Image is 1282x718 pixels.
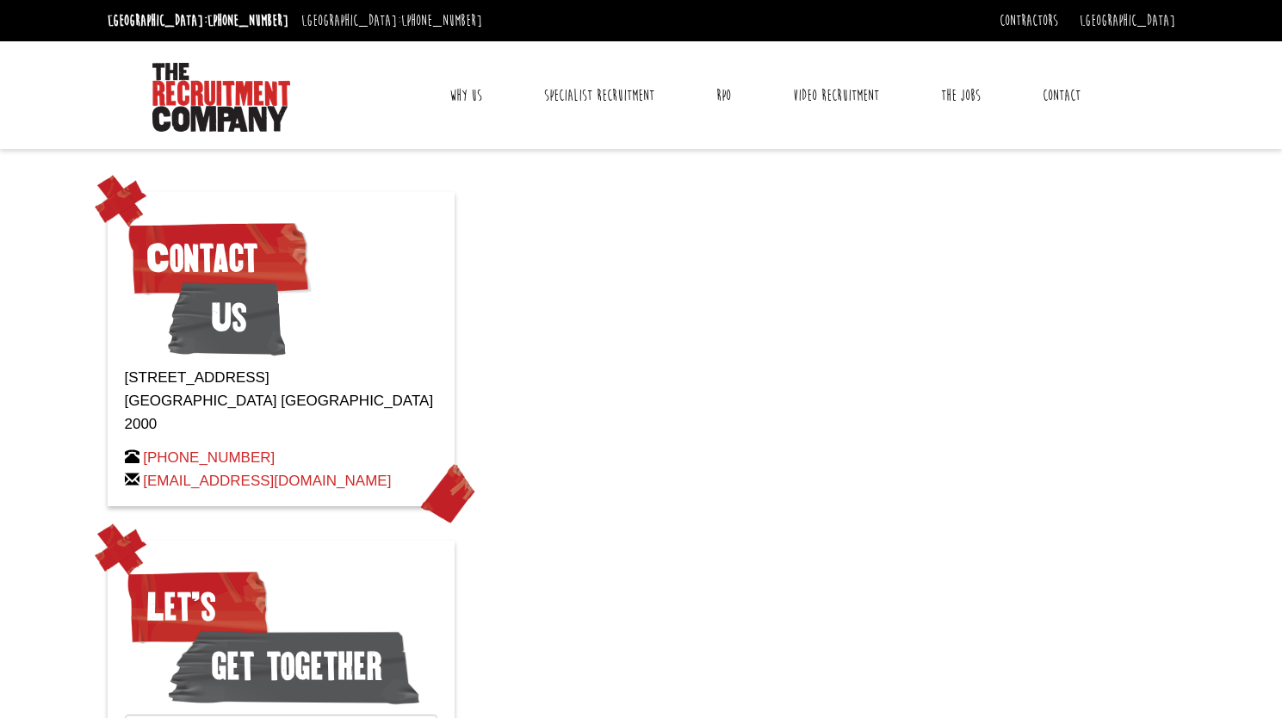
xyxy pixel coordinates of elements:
a: [EMAIL_ADDRESS][DOMAIN_NAME] [143,473,391,489]
span: Contact [125,215,312,301]
a: [GEOGRAPHIC_DATA] [1080,11,1175,30]
a: Contractors [1000,11,1058,30]
li: [GEOGRAPHIC_DATA]: [297,7,486,34]
a: The Jobs [928,74,994,117]
li: [GEOGRAPHIC_DATA]: [103,7,293,34]
a: [PHONE_NUMBER] [207,11,288,30]
a: [PHONE_NUMBER] [143,449,275,466]
a: [PHONE_NUMBER] [401,11,482,30]
a: Specialist Recruitment [531,74,667,117]
span: Us [168,275,286,361]
span: get together [168,623,420,709]
a: Why Us [437,74,495,117]
img: The Recruitment Company [152,63,290,132]
a: Video Recruitment [780,74,892,117]
span: Let’s [125,564,270,650]
p: [STREET_ADDRESS] [GEOGRAPHIC_DATA] [GEOGRAPHIC_DATA] 2000 [125,366,437,436]
a: RPO [703,74,744,117]
a: Contact [1030,74,1093,117]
